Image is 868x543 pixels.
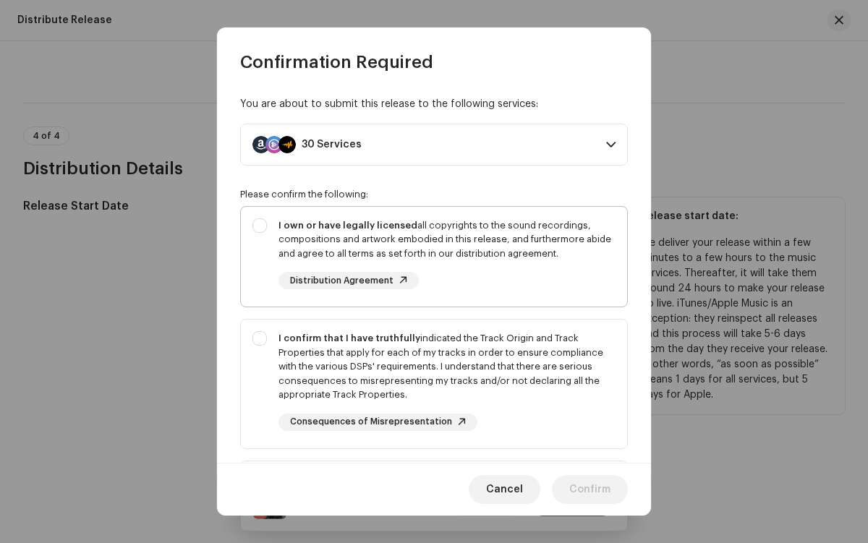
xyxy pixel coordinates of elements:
button: Confirm [552,475,628,504]
span: Cancel [486,475,523,504]
strong: I confirm that I have truthfully [278,333,420,343]
button: Cancel [469,475,540,504]
p-accordion-header: 30 Services [240,124,628,166]
span: Confirmation Required [240,51,433,74]
div: all copyrights to the sound recordings, compositions and artwork embodied in this release, and fu... [278,218,616,261]
span: Distribution Agreement [290,276,393,286]
div: indicated the Track Origin and Track Properties that apply for each of my tracks in order to ensu... [278,331,616,402]
p-togglebutton: I confirm that I have truthfullyindicated the Track Origin and Track Properties that apply for ea... [240,319,628,449]
span: Confirm [569,475,610,504]
p-togglebutton: I own or have legally licensedall copyrights to the sound recordings, compositions and artwork em... [240,206,628,308]
div: You are about to submit this release to the following services: [240,97,628,112]
strong: I own or have legally licensed [278,221,417,230]
div: Please confirm the following: [240,189,628,200]
span: Consequences of Misrepresentation [290,417,452,427]
div: 30 Services [302,139,362,150]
